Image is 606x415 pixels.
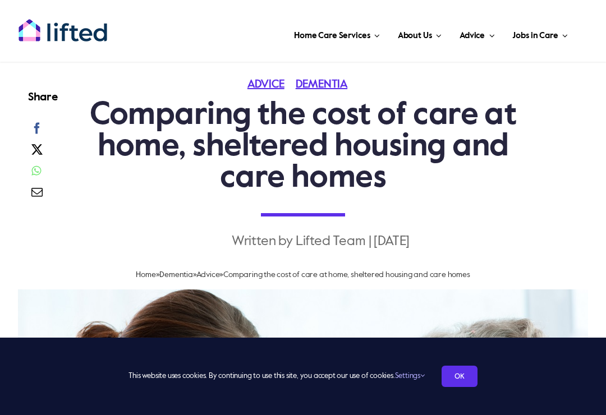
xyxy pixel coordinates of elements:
[115,17,571,50] nav: Main Menu
[296,79,359,90] a: Dementia
[247,79,359,90] span: Categories: ,
[247,79,296,90] a: Advice
[128,367,424,385] span: This website uses cookies. By continuing to use this site, you accept our use of cookies.
[456,17,498,50] a: Advice
[294,27,370,45] span: Home Care Services
[395,372,425,380] a: Settings
[460,27,485,45] span: Advice
[77,266,529,284] nav: Breadcrumb
[512,27,558,45] span: Jobs in Care
[398,27,432,45] span: About Us
[442,366,478,387] a: OK
[136,271,155,279] a: Home
[18,19,108,30] a: lifted-logo
[509,17,571,50] a: Jobs in Care
[136,271,470,279] span: » » »
[196,271,220,279] a: Advice
[291,17,383,50] a: Home Care Services
[77,100,529,194] h1: Comparing the cost of care at home, sheltered housing and care homes
[223,271,470,279] span: Comparing the cost of care at home, sheltered housing and care homes
[159,271,192,279] a: Dementia
[394,17,445,50] a: About Us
